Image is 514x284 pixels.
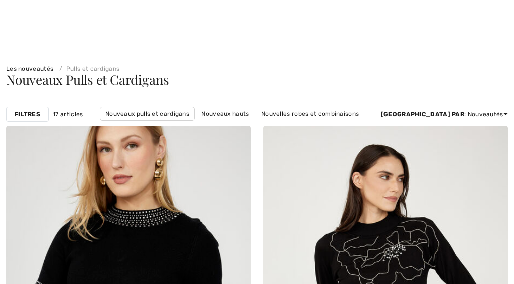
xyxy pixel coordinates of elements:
span: Nouveaux Pulls et Cardigans [6,71,169,88]
a: Nouveaux hauts [196,107,254,120]
a: Nouvelles robes et combinaisons [256,107,364,120]
span: 17 articles [53,110,83,119]
strong: [GEOGRAPHIC_DATA] par [381,111,464,118]
a: Nouvelles vestes et blazers [193,121,285,134]
a: Nouveaux pulls et cardigans [100,107,195,121]
strong: Filtres [15,110,40,119]
a: Pulls et cardigans [55,65,120,72]
a: Nouvelles jupes [287,121,343,134]
a: Les nouveautés [6,65,53,72]
div: : Nouveautés [381,110,508,119]
a: Nouveaux pantalons [121,121,191,134]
